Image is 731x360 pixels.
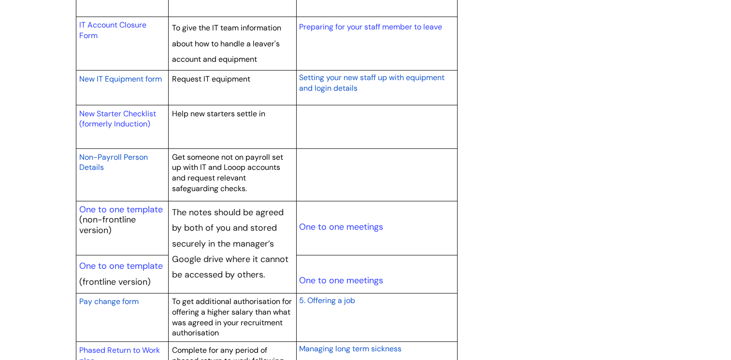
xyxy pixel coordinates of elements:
p: (non-frontline version) [79,215,165,235]
span: Request IT equipment [172,74,250,84]
td: (frontline version) [76,255,169,293]
a: Setting your new staff up with equipment and login details [299,71,444,94]
a: One to one meetings [299,275,383,286]
span: New IT Equipment form [79,74,162,84]
a: Pay change form [79,295,139,307]
span: Pay change form [79,296,139,306]
a: Managing long term sickness [299,343,401,354]
a: One to one template [79,260,163,272]
td: The notes should be agreed by both of you and stored securely in the manager’s Google drive where... [169,201,297,293]
span: To give the IT team information about how to handle a leaver's account and equipment [172,23,281,64]
a: New IT Equipment form [79,73,162,84]
span: To get additional authorisation for offering a higher salary than what was agreed in your recruit... [172,296,292,338]
span: Help new starters settle in [172,109,265,119]
span: Non-Payroll Person Details [79,152,148,173]
span: Managing long term sickness [299,344,401,354]
a: 5. Offering a job [299,294,355,306]
a: Non-Payroll Person Details [79,151,148,173]
span: 5. Offering a job [299,295,355,305]
a: One to one meetings [299,221,383,233]
span: Setting your new staff up with equipment and login details [299,72,444,93]
a: New Starter Checklist (formerly Induction) [79,109,156,129]
a: Preparing for your staff member to leave [299,22,442,32]
a: One to one template [79,204,163,215]
a: IT Account Closure Form [79,20,146,41]
span: Get someone not on payroll set up with IT and Looop accounts and request relevant safeguarding ch... [172,152,283,194]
